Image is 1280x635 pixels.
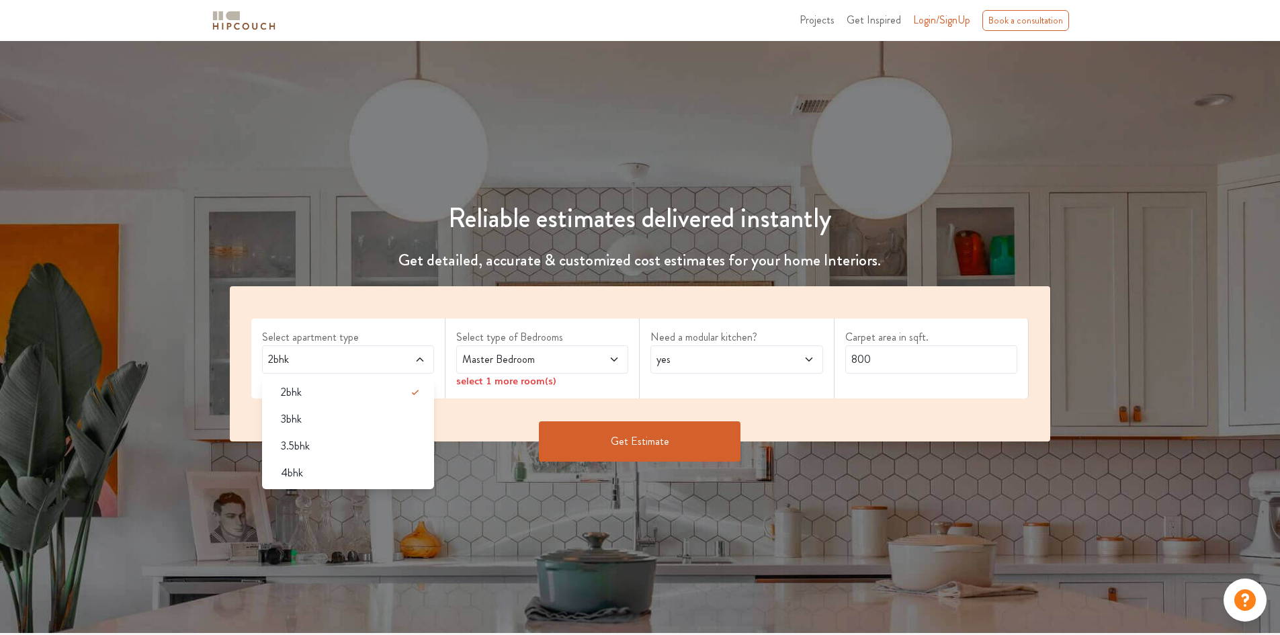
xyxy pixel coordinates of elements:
span: Get Inspired [847,12,901,28]
span: 4bhk [281,465,303,481]
div: Book a consultation [982,10,1069,31]
input: Enter area sqft [845,345,1017,374]
span: Master Bedroom [460,351,580,368]
span: yes [654,351,774,368]
h4: Get detailed, accurate & customized cost estimates for your home Interiors. [222,251,1059,270]
span: Login/SignUp [913,12,970,28]
span: Projects [800,12,835,28]
div: select 1 more room(s) [456,374,628,388]
img: logo-horizontal.svg [210,9,278,32]
h1: Reliable estimates delivered instantly [222,202,1059,235]
span: logo-horizontal.svg [210,5,278,36]
span: 2bhk [265,351,386,368]
label: Select apartment type [262,329,434,345]
span: 3.5bhk [281,438,310,454]
label: Carpet area in sqft. [845,329,1017,345]
span: 2bhk [281,384,302,400]
label: Need a modular kitchen? [650,329,822,345]
label: Select type of Bedrooms [456,329,628,345]
button: Get Estimate [539,421,740,462]
span: 3bhk [281,411,302,427]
